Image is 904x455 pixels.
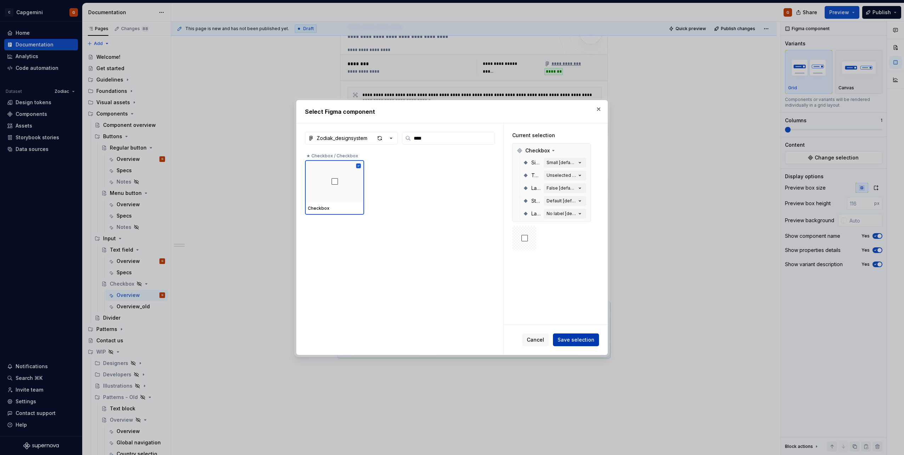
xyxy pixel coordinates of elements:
[547,211,576,217] div: No label [default]
[512,132,591,139] div: Current selection
[531,185,541,192] span: Label
[308,206,361,211] div: Checkbox
[305,107,599,116] h2: Select Figma component
[531,159,541,166] span: Size
[522,333,549,346] button: Cancel
[531,172,541,179] span: Type
[544,196,586,206] button: Default [default]
[514,145,589,156] div: Checkbox
[544,170,586,180] button: Unselected [default]
[547,173,576,178] div: Unselected [default]
[544,209,586,219] button: No label [default]
[547,185,576,191] div: False [default]
[531,210,541,217] span: Label Alignment
[527,336,544,343] span: Cancel
[305,149,491,160] div: ★ Checkbox / Checkbox
[305,132,398,145] button: Zodiak_designsystem
[525,147,550,154] span: Checkbox
[317,135,367,142] div: Zodiak_designsystem
[547,160,576,165] div: Small [default]
[558,336,594,343] span: Save selection
[544,183,586,193] button: False [default]
[553,333,599,346] button: Save selection
[547,198,576,204] div: Default [default]
[544,158,586,168] button: Small [default]
[531,197,541,204] span: State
